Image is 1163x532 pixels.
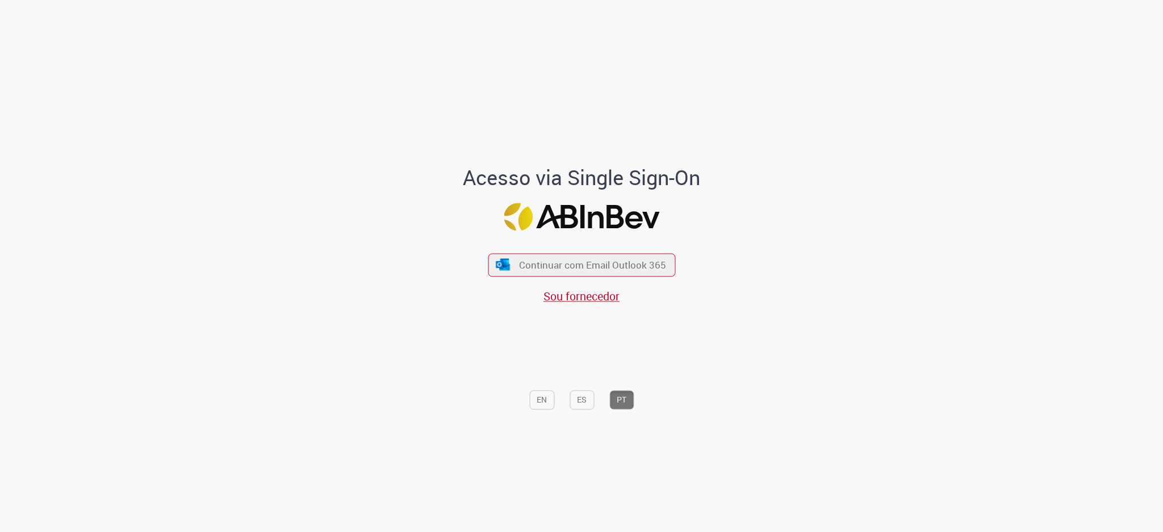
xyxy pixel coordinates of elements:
h1: Acesso via Single Sign-On [424,167,739,190]
button: ES [570,391,594,410]
img: ícone Azure/Microsoft 360 [495,259,511,271]
span: Continuar com Email Outlook 365 [519,258,666,271]
button: ícone Azure/Microsoft 360 Continuar com Email Outlook 365 [488,253,675,277]
img: Logo ABInBev [504,203,659,231]
button: EN [529,391,554,410]
button: PT [609,391,634,410]
a: Sou fornecedor [543,288,620,304]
